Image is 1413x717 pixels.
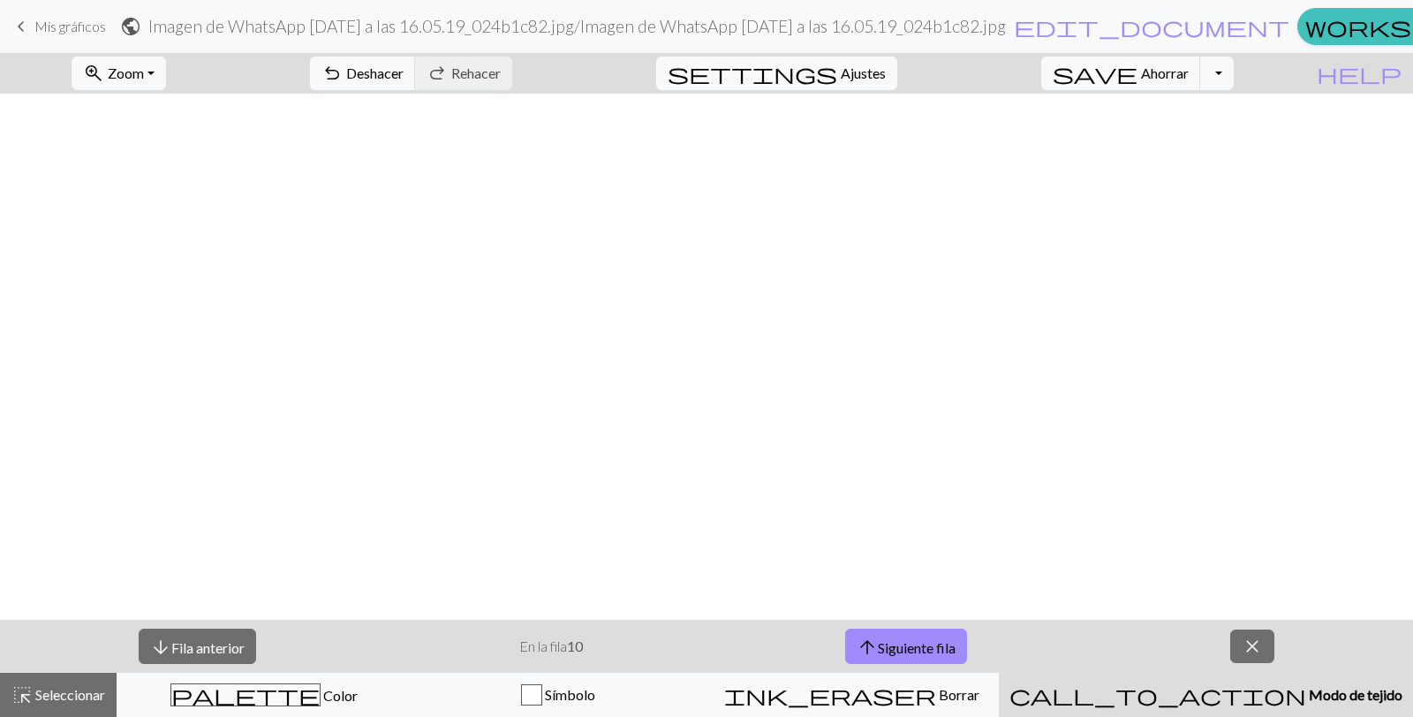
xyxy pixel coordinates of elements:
i: Settings [668,63,837,84]
font: Color [323,687,358,704]
span: arrow_downward [150,635,171,660]
button: Color [117,673,411,717]
font: Mis gráficos [34,18,106,34]
button: SettingsAjustes [656,57,897,90]
button: Siguiente fila [845,629,967,665]
font: Ajustes [841,64,886,81]
button: Deshacer [310,57,416,90]
font: Deshacer [346,64,404,81]
button: Borrar [705,673,999,717]
font: Ahorrar [1141,64,1189,81]
font: / [574,16,580,36]
font: Zoom [108,64,144,81]
span: undo [321,61,343,86]
button: Modo de tejido [999,673,1413,717]
button: Zoom [72,57,166,90]
span: zoom_in [83,61,104,86]
font: 10 [567,638,583,654]
button: Fila anterior [139,629,256,665]
span: close [1242,634,1263,659]
span: save [1053,61,1137,86]
font: Fila anterior [171,638,245,655]
span: ink_eraser [724,683,936,707]
font: Imagen de WhatsApp [DATE] a las 16.05.19_024b1c82.jpg [148,16,574,36]
font: Imagen de WhatsApp [DATE] a las 16.05.19_024b1c82.jpg [580,16,1006,36]
font: En la fila [519,638,567,654]
span: keyboard_arrow_left [11,14,32,39]
button: Símbolo [411,673,705,717]
span: call_to_action [1009,683,1306,707]
a: Mis gráficos [11,11,106,42]
font: Símbolo [545,686,595,703]
font: Borrar [939,686,979,703]
button: Ahorrar [1041,57,1201,90]
font: Siguiente fila [878,638,956,655]
span: arrow_upward [857,635,878,660]
span: palette [171,683,320,707]
font: Seleccionar [35,686,105,703]
span: public [120,14,141,39]
span: settings [668,61,837,86]
font: Modo de tejido [1309,686,1402,703]
span: highlight_alt [11,683,33,707]
span: edit_document [1014,14,1289,39]
span: help [1317,61,1402,86]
